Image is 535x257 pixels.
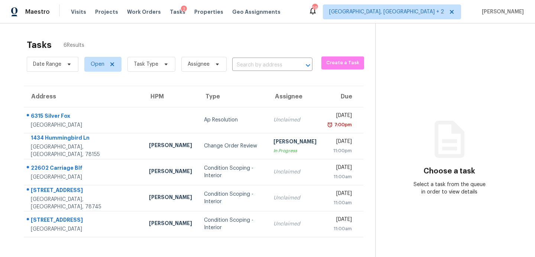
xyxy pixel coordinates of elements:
div: [STREET_ADDRESS] [31,216,137,225]
div: [DATE] [328,112,352,121]
div: [GEOGRAPHIC_DATA], [GEOGRAPHIC_DATA], 78745 [31,196,137,211]
div: Unclaimed [273,194,317,202]
span: Assignee [188,61,210,68]
th: Address [24,86,143,107]
div: Select a task from the queue in order to view details [412,181,486,196]
div: 11:00pm [328,147,352,154]
div: [DATE] [328,138,352,147]
div: [STREET_ADDRESS] [31,186,137,196]
div: 1434 Hummingbird Ln [31,134,137,143]
input: Search by address [232,59,292,71]
img: Overdue Alarm Icon [327,121,333,128]
div: [GEOGRAPHIC_DATA], [GEOGRAPHIC_DATA], 78155 [31,143,137,158]
span: Visits [71,8,86,16]
div: 7:00pm [333,121,352,128]
h2: Tasks [27,41,52,49]
th: HPM [143,86,198,107]
div: [PERSON_NAME] [149,141,192,151]
div: Condition Scoping - Interior [204,217,262,231]
th: Due [322,86,363,107]
span: Date Range [33,61,61,68]
div: 6315 Silver Fox [31,112,137,121]
span: Maestro [25,8,50,16]
span: Work Orders [127,8,161,16]
div: Change Order Review [204,142,262,150]
div: Ap Resolution [204,116,262,124]
div: 22602 Carriage Blf [31,164,137,173]
span: Properties [194,8,223,16]
span: Open [91,61,104,68]
th: Type [198,86,267,107]
span: Geo Assignments [232,8,281,16]
span: 6 Results [64,42,84,49]
div: Unclaimed [273,220,317,228]
span: Task Type [134,61,158,68]
div: 11:00am [328,173,352,180]
div: Unclaimed [273,168,317,176]
button: Create a Task [321,56,364,69]
span: Projects [95,8,118,16]
div: 2 [181,6,187,13]
div: 11:00am [328,199,352,206]
div: Unclaimed [273,116,317,124]
h3: Choose a task [424,167,475,175]
span: [PERSON_NAME] [479,8,524,16]
div: [DATE] [328,190,352,199]
span: Tasks [170,9,185,14]
div: 11:00am [328,225,352,232]
div: [PERSON_NAME] [149,219,192,229]
div: [PERSON_NAME] [273,138,317,147]
div: [GEOGRAPHIC_DATA] [31,121,137,129]
div: Condition Scoping - Interior [204,191,262,205]
div: [GEOGRAPHIC_DATA] [31,173,137,181]
span: Create a Task [325,59,360,67]
div: [GEOGRAPHIC_DATA] [31,225,137,233]
div: [DATE] [328,164,352,173]
button: Open [303,60,313,71]
th: Assignee [267,86,322,107]
div: Condition Scoping - Interior [204,165,262,179]
div: [PERSON_NAME] [149,167,192,177]
div: [DATE] [328,216,352,225]
div: [PERSON_NAME] [149,193,192,203]
div: 29 [312,4,317,12]
div: In Progress [273,147,317,154]
span: [GEOGRAPHIC_DATA], [GEOGRAPHIC_DATA] + 2 [329,8,444,16]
